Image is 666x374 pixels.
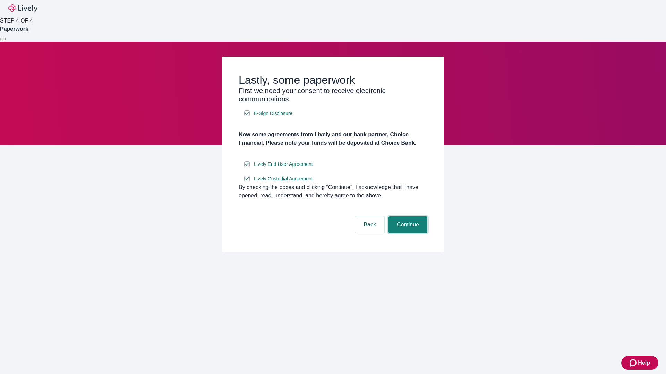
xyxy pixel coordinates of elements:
span: Lively End User Agreement [254,161,313,168]
span: E-Sign Disclosure [254,110,292,117]
h2: Lastly, some paperwork [239,73,427,87]
svg: Zendesk support icon [630,359,638,367]
span: Lively Custodial Agreement [254,175,313,182]
a: e-sign disclosure document [253,109,294,118]
a: e-sign disclosure document [253,160,314,169]
img: Lively [8,4,37,12]
button: Continue [388,216,427,233]
button: Back [355,216,384,233]
span: Help [638,359,650,367]
a: e-sign disclosure document [253,175,314,183]
button: Zendesk support iconHelp [621,356,658,370]
div: By checking the boxes and clicking “Continue", I acknowledge that I have opened, read, understand... [239,183,427,200]
h3: First we need your consent to receive electronic communications. [239,87,427,103]
h4: Now some agreements from Lively and our bank partner, Choice Financial. Please note your funds wi... [239,131,427,147]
